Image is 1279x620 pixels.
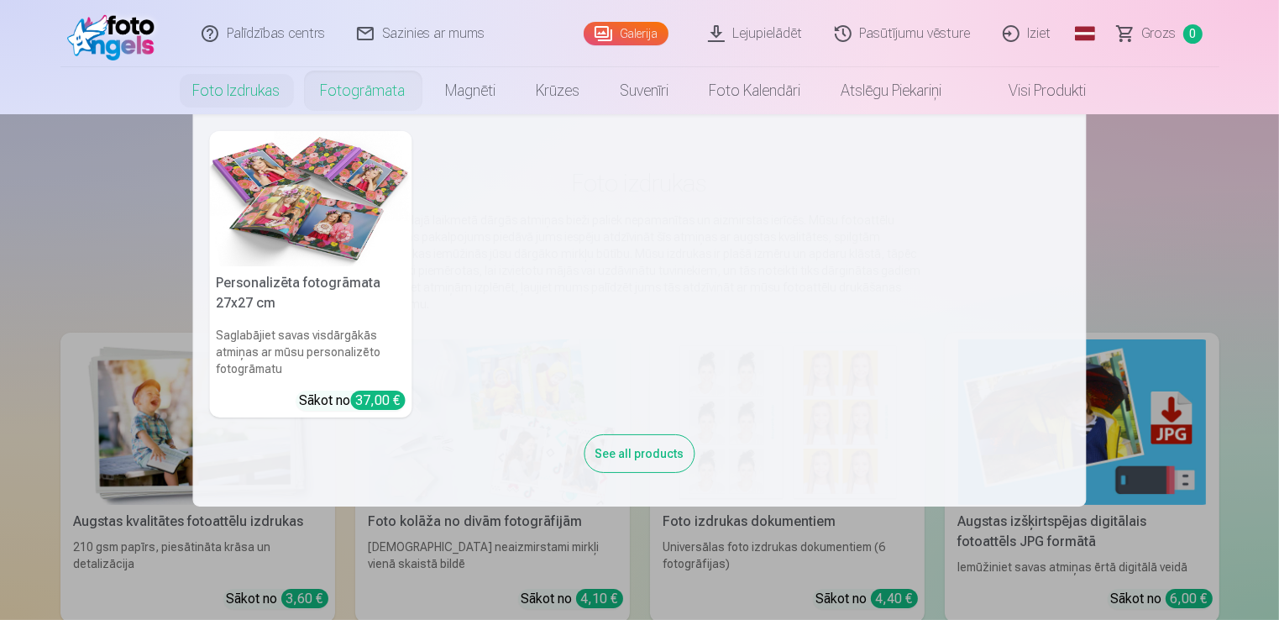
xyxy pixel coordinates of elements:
a: See all products [584,444,695,461]
a: Visi produkti [962,67,1107,114]
a: Personalizēta fotogrāmata 27x27 cmPersonalizēta fotogrāmata 27x27 cmSaglabājiet savas visdārgākās... [210,131,412,418]
span: 0 [1183,24,1203,44]
a: Magnēti [426,67,516,114]
a: Suvenīri [600,67,689,114]
a: Foto izdrukas [173,67,301,114]
a: Foto kalendāri [689,67,821,114]
a: Atslēgu piekariņi [821,67,962,114]
a: Krūzes [516,67,600,114]
img: Personalizēta fotogrāmata 27x27 cm [210,131,412,266]
a: Galerija [584,22,668,45]
a: Fotogrāmata [301,67,426,114]
h5: Personalizēta fotogrāmata 27x27 cm [210,266,412,320]
div: See all products [584,434,695,473]
h6: Saglabājiet savas visdārgākās atmiņas ar mūsu personalizēto fotogrāmatu [210,320,412,384]
div: 37,00 € [351,391,406,410]
img: /fa1 [67,7,164,60]
div: Sākot no [300,391,406,411]
span: Grozs [1142,24,1177,44]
